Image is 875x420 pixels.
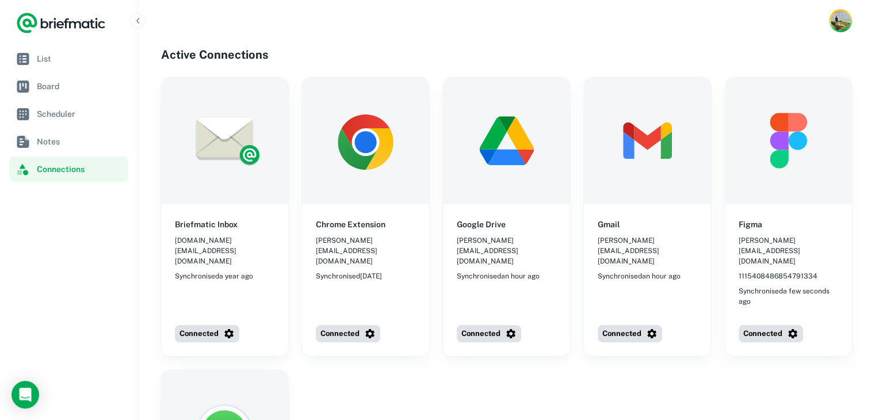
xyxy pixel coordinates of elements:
button: Account button [829,9,852,32]
span: Connections [37,163,124,175]
div: Open Intercom Messenger [12,381,39,408]
a: Connections [9,156,128,182]
span: [PERSON_NAME][EMAIL_ADDRESS][DOMAIN_NAME] [739,235,838,266]
span: Notes [37,135,124,148]
img: Karl Chaffey [831,11,850,30]
span: Synchronised a few seconds ago [739,286,838,307]
span: Synchronised an hour ago [598,271,681,281]
span: 1115408486854791334 [739,271,817,281]
a: List [9,46,128,71]
button: Connected [316,325,380,342]
span: List [37,52,124,65]
h6: Gmail [598,218,620,231]
h6: Briefmatic Inbox [175,218,238,231]
span: [DOMAIN_NAME][EMAIL_ADDRESS][DOMAIN_NAME] [175,235,274,266]
img: Briefmatic Inbox [161,77,288,204]
h6: Figma [739,218,762,231]
a: Logo [16,12,106,35]
h4: Active Connections [161,46,852,63]
span: Synchronised an hour ago [457,271,540,281]
span: [PERSON_NAME][EMAIL_ADDRESS][DOMAIN_NAME] [316,235,415,266]
a: Scheduler [9,101,128,127]
button: Connected [598,325,662,342]
a: Board [9,74,128,99]
span: Synchronised [DATE] [316,271,382,281]
img: Google Drive [443,77,570,204]
span: Board [37,80,124,93]
h6: Google Drive [457,218,506,231]
span: [PERSON_NAME][EMAIL_ADDRESS][DOMAIN_NAME] [457,235,556,266]
img: Gmail [584,77,711,204]
img: Chrome Extension [302,77,429,204]
h6: Chrome Extension [316,218,385,231]
span: [PERSON_NAME][EMAIL_ADDRESS][DOMAIN_NAME] [598,235,697,266]
button: Connected [739,325,803,342]
a: Notes [9,129,128,154]
span: Synchronised a year ago [175,271,253,281]
img: Figma [725,77,852,204]
span: Scheduler [37,108,124,120]
button: Connected [457,325,521,342]
button: Connected [175,325,239,342]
